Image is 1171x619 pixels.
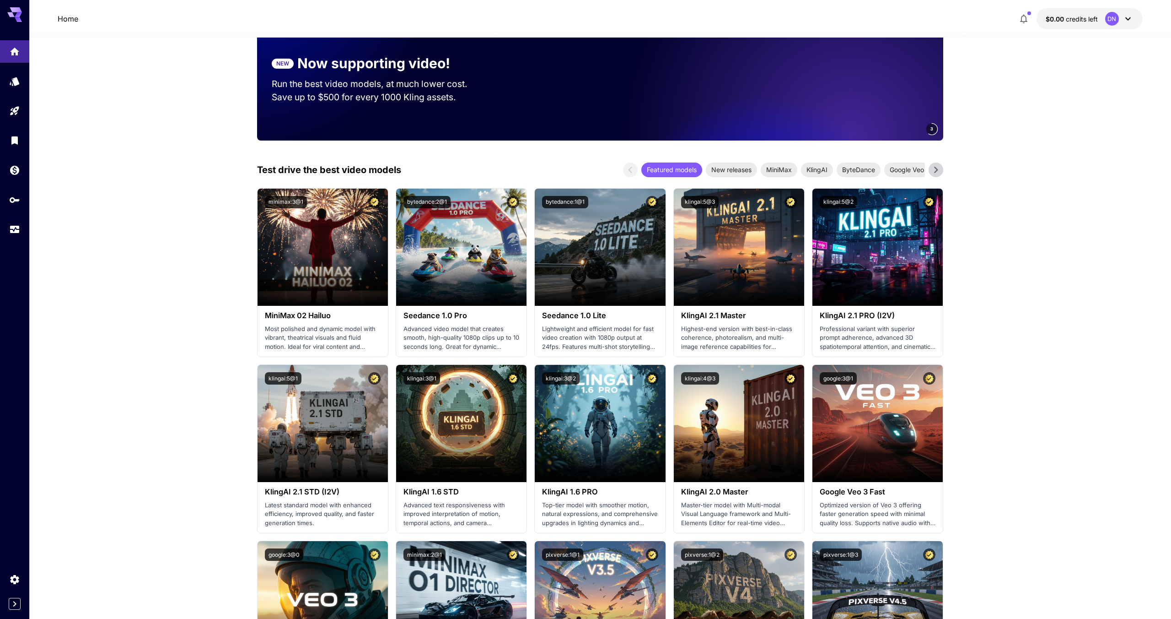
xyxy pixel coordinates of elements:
[297,53,450,74] p: Now supporting video!
[535,189,665,306] img: alt
[1066,15,1098,23] span: credits left
[9,224,20,235] div: Usage
[58,13,78,24] nav: breadcrumb
[403,501,519,528] p: Advanced text responsiveness with improved interpretation of motion, temporal actions, and camera...
[403,548,446,561] button: minimax:2@1
[265,196,307,208] button: minimax:3@1
[403,196,451,208] button: bytedance:2@1
[542,501,658,528] p: Top-tier model with smoother motion, natural expressions, and comprehensive upgrades in lighting ...
[1037,8,1143,29] button: $0.00DN
[923,196,935,208] button: Certified Model – Vetted for best performance and includes a commercial license.
[761,165,797,174] span: MiniMax
[681,196,719,208] button: klingai:5@3
[706,165,757,174] span: New releases
[403,372,440,385] button: klingai:3@1
[9,598,21,610] button: Expand sidebar
[706,163,757,177] div: New releases
[507,196,519,208] button: Certified Model – Vetted for best performance and includes a commercial license.
[9,46,20,57] div: Home
[368,372,381,385] button: Certified Model – Vetted for best performance and includes a commercial license.
[820,501,935,528] p: Optimized version of Veo 3 offering faster generation speed with minimal quality loss. Supports n...
[1105,12,1119,26] div: DN
[542,196,588,208] button: bytedance:1@1
[542,325,658,352] p: Lightweight and efficient model for fast video creation with 1080p output at 24fps. Features mult...
[265,311,381,320] h3: MiniMax 02 Hailuo
[641,165,702,174] span: Featured models
[681,488,797,496] h3: KlingAI 2.0 Master
[784,196,797,208] button: Certified Model – Vetted for best performance and includes a commercial license.
[276,60,289,68] p: NEW
[646,372,658,385] button: Certified Model – Vetted for best performance and includes a commercial license.
[9,164,20,176] div: Wallet
[265,488,381,496] h3: KlingAI 2.1 STD (I2V)
[9,135,20,146] div: Library
[681,311,797,320] h3: KlingAI 2.1 Master
[535,365,665,482] img: alt
[784,548,797,561] button: Certified Model – Vetted for best performance and includes a commercial license.
[801,163,833,177] div: KlingAI
[820,372,857,385] button: google:3@1
[396,365,526,482] img: alt
[368,196,381,208] button: Certified Model – Vetted for best performance and includes a commercial license.
[761,163,797,177] div: MiniMax
[812,189,943,306] img: alt
[646,196,658,208] button: Certified Model – Vetted for best performance and includes a commercial license.
[272,77,485,91] p: Run the best video models, at much lower cost.
[272,91,485,104] p: Save up to $500 for every 1000 Kling assets.
[403,325,519,352] p: Advanced video model that creates smooth, high-quality 1080p clips up to 10 seconds long. Great f...
[837,165,881,174] span: ByteDance
[403,311,519,320] h3: Seedance 1.0 Pro
[674,189,804,306] img: alt
[820,311,935,320] h3: KlingAI 2.1 PRO (I2V)
[542,548,583,561] button: pixverse:1@1
[265,372,301,385] button: klingai:5@1
[9,194,20,206] div: API Keys
[403,488,519,496] h3: KlingAI 1.6 STD
[265,325,381,352] p: Most polished and dynamic model with vibrant, theatrical visuals and fluid motion. Ideal for vira...
[923,372,935,385] button: Certified Model – Vetted for best performance and includes a commercial license.
[784,372,797,385] button: Certified Model – Vetted for best performance and includes a commercial license.
[542,311,658,320] h3: Seedance 1.0 Lite
[820,325,935,352] p: Professional variant with superior prompt adherence, advanced 3D spatiotemporal attention, and ci...
[258,365,388,482] img: alt
[542,488,658,496] h3: KlingAI 1.6 PRO
[257,163,401,177] p: Test drive the best video models
[923,548,935,561] button: Certified Model – Vetted for best performance and includes a commercial license.
[542,372,580,385] button: klingai:3@2
[265,501,381,528] p: Latest standard model with enhanced efficiency, improved quality, and faster generation times.
[884,165,929,174] span: Google Veo
[396,189,526,306] img: alt
[368,548,381,561] button: Certified Model – Vetted for best performance and includes a commercial license.
[507,372,519,385] button: Certified Model – Vetted for best performance and includes a commercial license.
[641,163,702,177] div: Featured models
[1046,14,1098,24] div: $0.00
[9,574,20,585] div: Settings
[681,372,719,385] button: klingai:4@3
[884,163,929,177] div: Google Veo
[265,548,303,561] button: google:3@0
[837,163,881,177] div: ByteDance
[820,196,857,208] button: klingai:5@2
[674,365,804,482] img: alt
[812,365,943,482] img: alt
[9,76,20,87] div: Models
[646,548,658,561] button: Certified Model – Vetted for best performance and includes a commercial license.
[9,105,20,117] div: Playground
[820,488,935,496] h3: Google Veo 3 Fast
[681,548,723,561] button: pixverse:1@2
[820,548,862,561] button: pixverse:1@3
[681,325,797,352] p: Highest-end version with best-in-class coherence, photorealism, and multi-image reference capabil...
[507,548,519,561] button: Certified Model – Vetted for best performance and includes a commercial license.
[58,13,78,24] a: Home
[801,165,833,174] span: KlingAI
[258,189,388,306] img: alt
[930,125,933,132] span: 3
[1046,15,1066,23] span: $0.00
[681,501,797,528] p: Master-tier model with Multi-modal Visual Language framework and Multi-Elements Editor for real-t...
